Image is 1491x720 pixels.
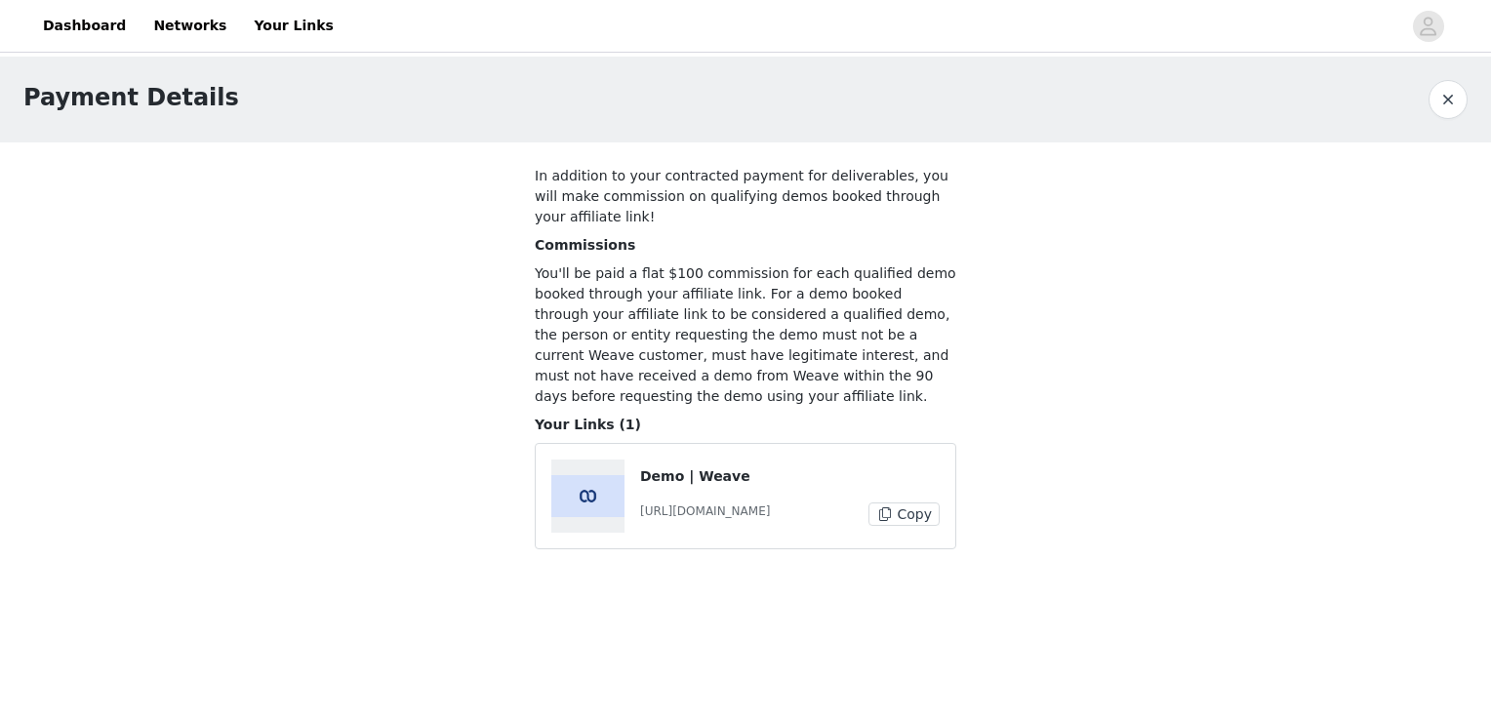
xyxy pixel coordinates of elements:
[535,263,956,407] p: You'll be paid a flat $100 commission for each qualified demo booked through your affiliate link....
[868,502,940,526] button: Copy
[1419,11,1437,42] div: avatar
[535,415,956,435] h2: Your Links (1)
[242,4,345,48] a: Your Links
[535,166,956,227] p: In addition to your contracted payment for deliverables, you will make commission on qualifying d...
[31,4,138,48] a: Dashboard
[551,475,625,516] img: Demo | Weave
[640,502,770,520] p: [URL][DOMAIN_NAME]
[141,4,238,48] a: Networks
[640,466,940,487] p: Demo | Weave
[535,235,956,256] p: Commissions
[23,80,239,115] h1: Payment Details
